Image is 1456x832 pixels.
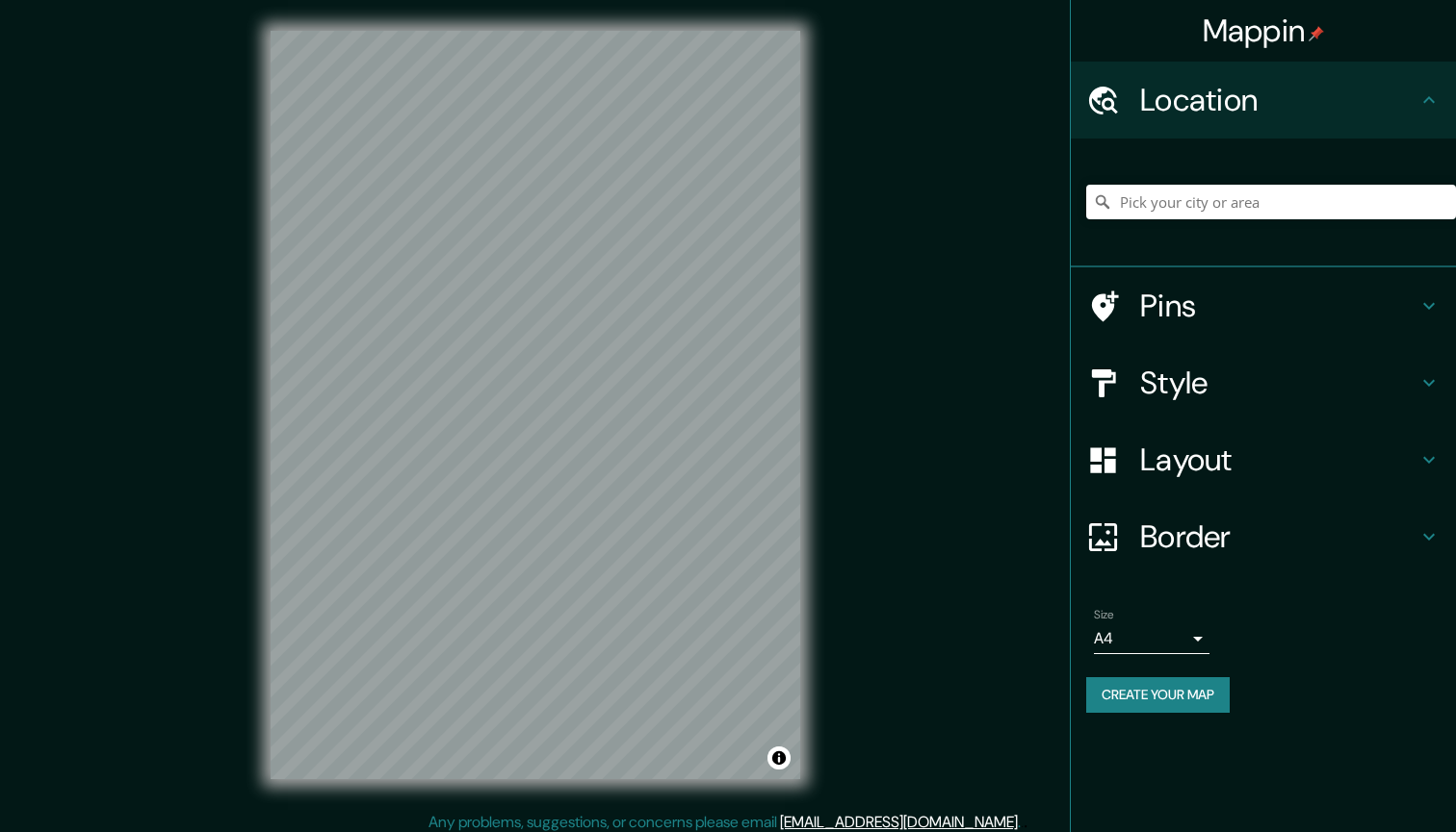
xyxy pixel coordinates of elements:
div: Style [1071,344,1456,421]
canvas: Map [271,31,800,779]
img: pin-icon.png [1309,26,1324,41]
div: Location [1071,62,1456,139]
div: Pins [1071,267,1456,344]
input: Pick your city or area [1086,185,1456,219]
button: Create your map [1086,677,1230,713]
h4: Layout [1140,441,1417,479]
div: Border [1071,498,1456,575]
div: A4 [1094,623,1209,654]
div: Layout [1071,421,1456,498]
h4: Location [1140,81,1417,119]
h4: Mappin [1203,12,1325,50]
h4: Style [1140,364,1417,402]
label: Size [1094,607,1114,623]
h4: Border [1140,517,1417,556]
h4: Pins [1140,287,1417,325]
button: Toggle attribution [767,746,791,769]
a: [EMAIL_ADDRESS][DOMAIN_NAME] [780,812,1018,832]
